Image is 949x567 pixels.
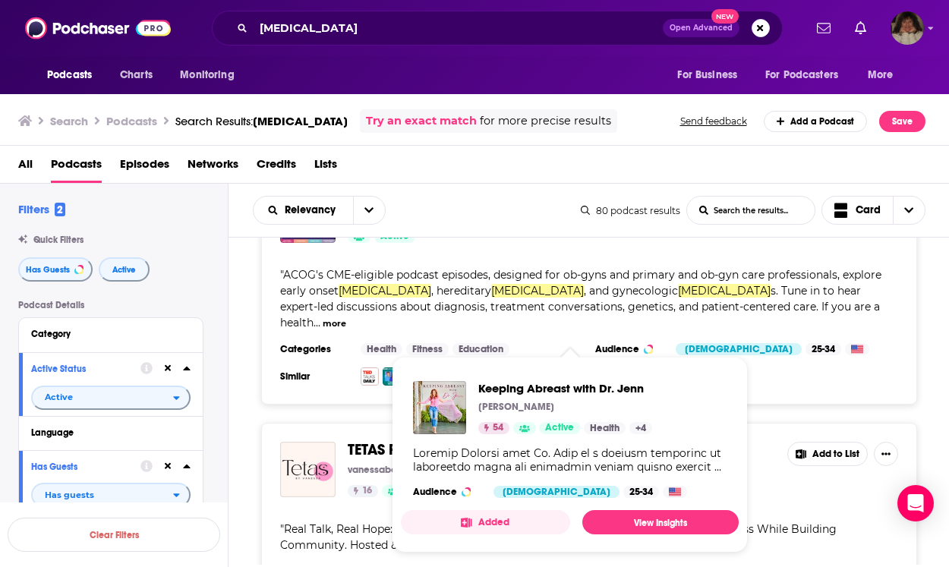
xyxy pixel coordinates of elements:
[31,423,191,442] button: Language
[110,61,162,90] a: Charts
[584,422,626,434] a: Health
[806,343,841,355] div: 25-34
[891,11,924,45] img: User Profile
[99,257,150,282] button: Active
[31,359,140,378] button: Active Status
[879,111,925,132] button: Save
[478,422,509,434] a: 54
[280,370,348,383] h3: Similar
[413,446,727,474] div: Loremip Dolorsi amet Co. Adip el s doeiusm temporinc ut laboreetdo magna ali enimadmin veniam qui...
[175,114,348,128] a: Search Results:[MEDICAL_DATA]
[348,442,447,458] a: TETAS Podcast
[891,11,924,45] button: Show profile menu
[31,386,191,410] h2: filter dropdown
[584,284,678,298] span: , and gynecologic
[383,367,401,386] img: 6 Minute English
[677,65,737,86] span: For Business
[413,381,466,434] img: Keeping Abreast with Dr. Jenn
[31,483,191,507] button: open menu
[868,65,894,86] span: More
[478,401,554,413] p: [PERSON_NAME]
[31,483,191,507] h2: filter dropdown
[856,205,881,216] span: Card
[670,24,733,32] span: Open Advanced
[478,381,652,395] a: Keeping Abreast with Dr. Jenn
[188,152,238,183] a: Networks
[18,202,65,216] h2: Filters
[112,266,136,274] span: Active
[180,65,234,86] span: Monitoring
[47,65,92,86] span: Podcasts
[582,510,739,534] a: View Insights
[18,152,33,183] a: All
[491,284,584,298] span: [MEDICAL_DATA]
[676,343,802,355] div: [DEMOGRAPHIC_DATA]
[280,442,336,497] img: TETAS Podcast
[25,14,171,43] img: Podchaser - Follow, Share and Rate Podcasts
[280,522,837,552] span: " "
[339,284,431,298] span: [MEDICAL_DATA]
[361,343,402,355] a: Health
[254,205,353,216] button: open menu
[31,324,191,343] button: Category
[314,152,337,183] a: Lists
[891,11,924,45] span: Logged in as angelport
[361,367,379,386] img: TED Talks Daily
[629,422,652,434] a: +4
[480,112,611,130] span: for more precise results
[857,61,913,90] button: open menu
[406,343,449,355] a: Fitness
[31,386,191,410] button: open menu
[257,152,296,183] a: Credits
[348,440,447,459] span: TETAS Podcast
[45,491,94,499] span: Has guests
[874,442,898,466] button: Show More Button
[280,268,881,298] span: ACOG's CME-eligible podcast episodes, designed for ob-gyns and primary and ob-gyn care profession...
[539,422,580,434] a: Active
[595,343,664,355] h3: Audience
[348,464,424,476] p: vanessaberrueta
[849,15,872,41] a: Show notifications dropdown
[120,65,153,86] span: Charts
[765,65,838,86] span: For Podcasters
[348,485,378,497] a: 16
[31,457,140,476] button: Has Guests
[33,235,84,245] span: Quick Filters
[280,343,348,355] h3: Categories
[253,196,386,225] h2: Choose List sort
[811,15,837,41] a: Show notifications dropdown
[253,114,348,128] span: [MEDICAL_DATA]
[764,111,868,132] a: Add a Podcast
[452,343,509,355] a: Education
[413,486,481,498] h3: Audience
[120,152,169,183] a: Episodes
[353,197,385,224] button: open menu
[31,427,181,438] div: Language
[623,486,659,498] div: 25-34
[51,152,102,183] a: Podcasts
[18,300,203,310] p: Podcast Details
[493,486,620,498] div: [DEMOGRAPHIC_DATA]
[175,114,348,128] div: Search Results:
[31,329,181,339] div: Category
[663,19,739,37] button: Open AdvancedNew
[821,196,926,225] h2: Choose View
[8,518,220,552] button: Clear Filters
[212,11,783,46] div: Search podcasts, credits, & more...
[755,61,860,90] button: open menu
[667,61,756,90] button: open menu
[493,421,503,436] span: 54
[254,16,663,40] input: Search podcasts, credits, & more...
[169,61,254,90] button: open menu
[678,284,771,298] span: [MEDICAL_DATA]
[401,510,570,534] button: Added
[31,461,131,472] div: Has Guests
